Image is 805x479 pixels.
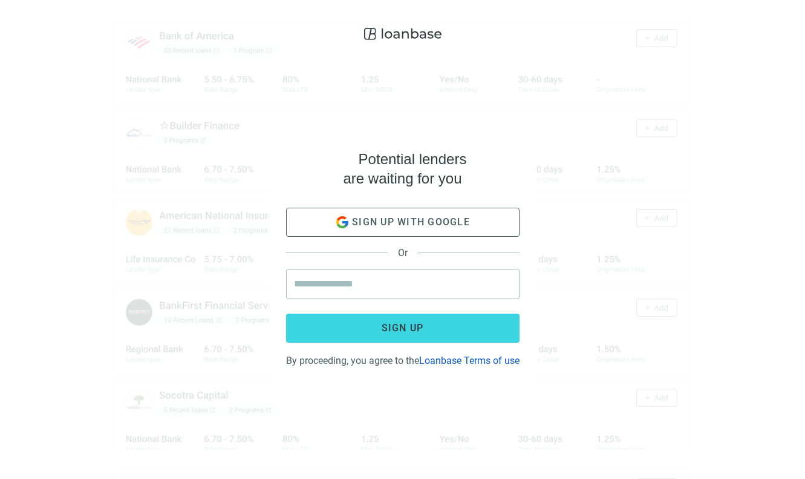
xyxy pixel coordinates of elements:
[382,322,424,334] span: Sign up
[286,208,520,237] button: Sign up with google
[339,150,467,188] h4: Potential lenders are waiting for you
[286,352,520,366] div: By proceeding, you agree to the
[352,216,470,228] span: Sign up with google
[419,355,520,366] a: Loanbase Terms of use
[286,314,520,343] button: Sign up
[388,247,418,259] span: Or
